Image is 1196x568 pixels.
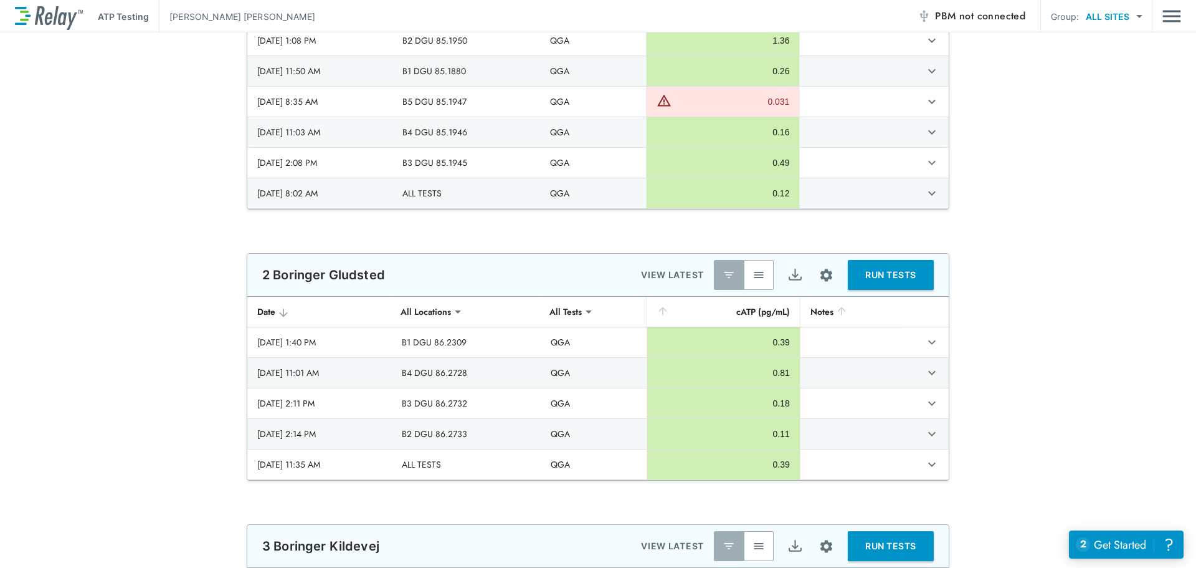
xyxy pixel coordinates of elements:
[921,393,942,414] button: expand row
[1162,4,1181,28] img: Drawer Icon
[540,26,646,55] td: QGA
[675,95,790,108] div: 0.031
[921,183,942,204] button: expand row
[392,117,541,147] td: B4 DGU 85.1946
[657,304,790,319] div: cATP (pg/mL)
[921,152,942,173] button: expand row
[540,178,646,208] td: QGA
[723,269,735,281] img: Latest
[657,336,790,349] div: 0.39
[918,10,930,22] img: Offline Icon
[959,9,1025,23] span: not connected
[752,269,765,281] img: View All
[392,26,541,55] td: B2 DGU 85.1950
[392,327,541,357] td: B1 DGU 86.2309
[657,458,790,471] div: 0.39
[657,367,790,379] div: 0.81
[787,539,803,554] img: Export Icon
[262,267,385,282] p: 2 Boringer Gludsted
[810,259,843,292] button: Site setup
[657,34,790,47] div: 1.36
[913,4,1030,29] button: PBM not connected
[921,60,942,82] button: expand row
[541,450,646,479] td: QGA
[15,3,83,30] img: LuminUltra Relay
[921,454,942,475] button: expand row
[392,56,541,86] td: B1 DGU 85.1880
[641,539,704,554] p: VIEW LATEST
[657,126,790,138] div: 0.16
[848,260,934,290] button: RUN TESTS
[541,388,646,418] td: QGA
[541,419,646,449] td: QGA
[657,93,672,108] img: Warning
[540,87,646,117] td: QGA
[169,10,315,23] p: [PERSON_NAME] [PERSON_NAME]
[780,531,810,561] button: Export
[541,358,646,388] td: QGA
[810,530,843,563] button: Site setup
[848,531,934,561] button: RUN TESTS
[257,156,382,169] div: [DATE] 2:08 PM
[1069,531,1184,559] iframe: Resource center
[752,540,765,552] img: View All
[921,362,942,383] button: expand row
[392,148,541,178] td: B3 DGU 85.1945
[392,87,541,117] td: B5 DGU 85.1947
[1051,10,1079,23] p: Group:
[392,358,541,388] td: B4 DGU 86.2728
[392,178,541,208] td: ALL TESTS
[810,304,891,319] div: Notes
[921,91,942,112] button: expand row
[921,332,942,353] button: expand row
[392,388,541,418] td: B3 DGU 86.2732
[257,367,382,379] div: [DATE] 11:01 AM
[1162,4,1181,28] button: Main menu
[657,187,790,200] div: 0.12
[257,34,382,47] div: [DATE] 1:08 PM
[262,539,379,554] p: 3 Boringer Kildevej
[257,397,382,410] div: [DATE] 2:11 PM
[657,156,790,169] div: 0.49
[541,299,591,324] div: All Tests
[257,65,382,77] div: [DATE] 11:50 AM
[257,428,382,440] div: [DATE] 2:14 PM
[787,267,803,283] img: Export Icon
[657,428,790,440] div: 0.11
[780,260,810,290] button: Export
[819,267,834,283] img: Settings Icon
[540,117,646,147] td: QGA
[641,267,704,282] p: VIEW LATEST
[257,458,382,471] div: [DATE] 11:35 AM
[657,65,790,77] div: 0.26
[257,187,382,200] div: [DATE] 8:02 AM
[392,419,541,449] td: B2 DGU 86.2733
[257,336,382,349] div: [DATE] 1:40 PM
[921,423,942,445] button: expand row
[257,126,382,138] div: [DATE] 11:03 AM
[540,148,646,178] td: QGA
[723,540,735,552] img: Latest
[819,539,834,554] img: Settings Icon
[921,30,942,51] button: expand row
[257,95,382,108] div: [DATE] 8:35 AM
[540,56,646,86] td: QGA
[541,327,646,357] td: QGA
[247,297,392,327] th: Date
[247,297,949,480] table: sticky table
[392,450,541,479] td: ALL TESTS
[935,7,1025,25] span: PBM
[657,397,790,410] div: 0.18
[921,122,942,143] button: expand row
[98,10,149,23] p: ATP Testing
[392,299,460,324] div: All Locations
